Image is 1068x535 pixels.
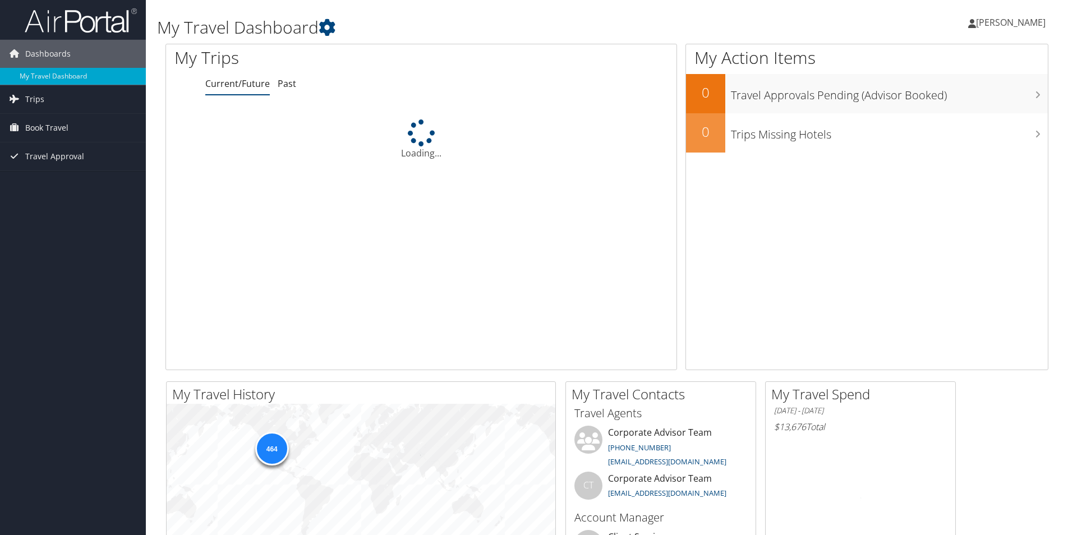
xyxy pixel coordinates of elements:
[166,119,676,160] div: Loading...
[686,83,725,102] h2: 0
[686,113,1048,153] a: 0Trips Missing Hotels
[968,6,1057,39] a: [PERSON_NAME]
[771,385,955,404] h2: My Travel Spend
[686,122,725,141] h2: 0
[572,385,756,404] h2: My Travel Contacts
[686,74,1048,113] a: 0Travel Approvals Pending (Advisor Booked)
[608,456,726,467] a: [EMAIL_ADDRESS][DOMAIN_NAME]
[731,82,1048,103] h3: Travel Approvals Pending (Advisor Booked)
[172,385,555,404] h2: My Travel History
[25,114,68,142] span: Book Travel
[574,472,602,500] div: CT
[278,77,296,90] a: Past
[976,16,1046,29] span: [PERSON_NAME]
[157,16,757,39] h1: My Travel Dashboard
[25,7,137,34] img: airportal-logo.png
[574,405,747,421] h3: Travel Agents
[25,40,71,68] span: Dashboards
[774,421,947,433] h6: Total
[569,472,753,508] li: Corporate Advisor Team
[205,77,270,90] a: Current/Future
[25,142,84,170] span: Travel Approval
[731,121,1048,142] h3: Trips Missing Hotels
[255,432,288,465] div: 464
[25,85,44,113] span: Trips
[608,488,726,498] a: [EMAIL_ADDRESS][DOMAIN_NAME]
[686,46,1048,70] h1: My Action Items
[608,442,671,453] a: [PHONE_NUMBER]
[569,426,753,472] li: Corporate Advisor Team
[774,405,947,416] h6: [DATE] - [DATE]
[174,46,455,70] h1: My Trips
[574,510,747,525] h3: Account Manager
[774,421,806,433] span: $13,676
